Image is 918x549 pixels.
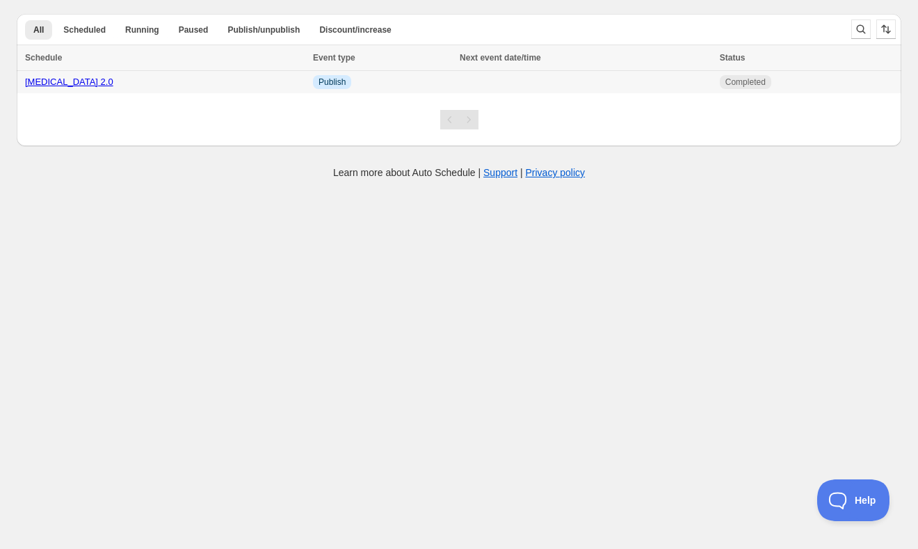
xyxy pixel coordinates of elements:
span: Paused [179,24,209,35]
a: Privacy policy [526,167,586,178]
a: Support [483,167,517,178]
span: Status [720,53,746,63]
span: Running [125,24,159,35]
span: Event type [313,53,355,63]
nav: Pagination [440,110,478,129]
p: Learn more about Auto Schedule | | [333,166,585,180]
span: Schedule [25,53,62,63]
span: Next event date/time [460,53,541,63]
button: Sort the results [876,19,896,39]
a: [MEDICAL_DATA] 2.0 [25,77,113,87]
span: Discount/increase [319,24,391,35]
span: Completed [725,77,766,88]
button: Search and filter results [851,19,871,39]
span: Scheduled [63,24,106,35]
span: All [33,24,44,35]
iframe: Toggle Customer Support [817,479,890,521]
span: Publish [319,77,346,88]
span: Publish/unpublish [227,24,300,35]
